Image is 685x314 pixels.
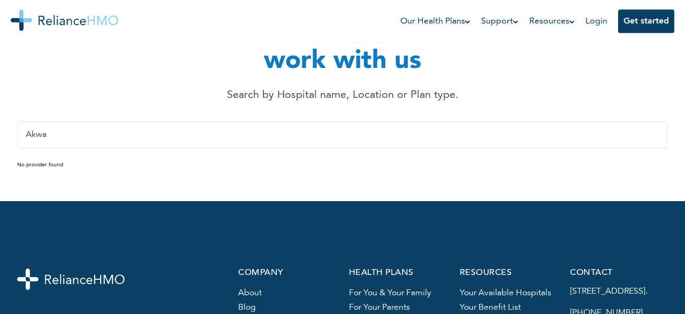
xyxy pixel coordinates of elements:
[570,287,648,296] a: [STREET_ADDRESS].
[17,162,668,168] p: No provider found
[238,303,256,312] a: blog
[481,15,519,28] a: Support
[618,10,674,33] button: Get started
[585,17,607,26] a: Login
[238,289,262,297] a: About
[460,269,558,278] p: resources
[349,303,410,312] a: For your parents
[529,15,575,28] a: Resources
[460,303,521,312] a: Your benefit list
[570,269,668,278] p: contact
[349,269,447,278] p: health plans
[400,15,470,28] a: Our Health Plans
[349,289,431,297] a: For you & your family
[11,10,118,31] img: Reliance HMO's Logo
[238,269,336,278] p: company
[17,121,668,149] input: Enter Hospital name, location or plan type...
[17,269,125,290] img: logo-white.svg
[460,289,551,297] a: Your available hospitals
[102,87,583,103] p: Search by Hospital name, Location or Plan type.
